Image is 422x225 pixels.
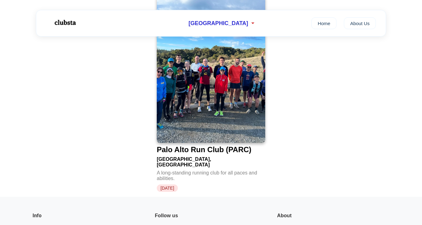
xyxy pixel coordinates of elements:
h6: About [277,212,292,220]
span: [DATE] [157,184,178,192]
div: A long-standing running club for all paces and abilities. [157,168,265,181]
img: Logo [46,15,83,30]
div: Palo Alto Run Club (PARC) [157,145,251,154]
h6: Info [33,212,42,220]
span: [GEOGRAPHIC_DATA] [188,20,248,27]
a: About Us [344,17,376,29]
a: Home [311,17,336,29]
div: [GEOGRAPHIC_DATA], [GEOGRAPHIC_DATA] [157,154,265,168]
h6: Follow us [155,212,178,220]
